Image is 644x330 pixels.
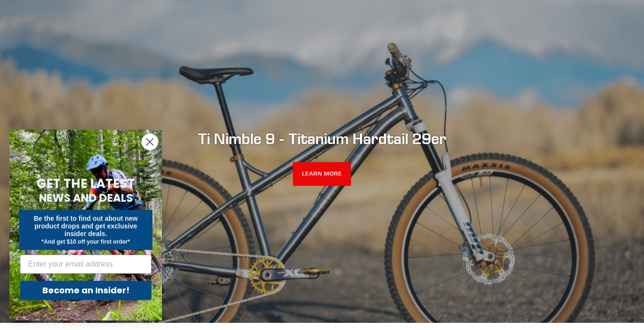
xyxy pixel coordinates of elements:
span: GET THE LATEST [37,175,135,192]
button: Become an Insider! [20,281,151,300]
button: Close dialog [141,134,158,150]
input: Enter your email address [20,255,151,274]
h2: Ti Nimble 9 - Titanium Hardtail 29er [62,130,582,148]
a: LEARN MORE [293,162,352,186]
span: Be the first to find out about new product drops and get exclusive insider deals. [34,215,138,237]
span: NEWS AND DEALS [39,190,133,206]
span: *And get $10 off your first order* [41,238,130,245]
